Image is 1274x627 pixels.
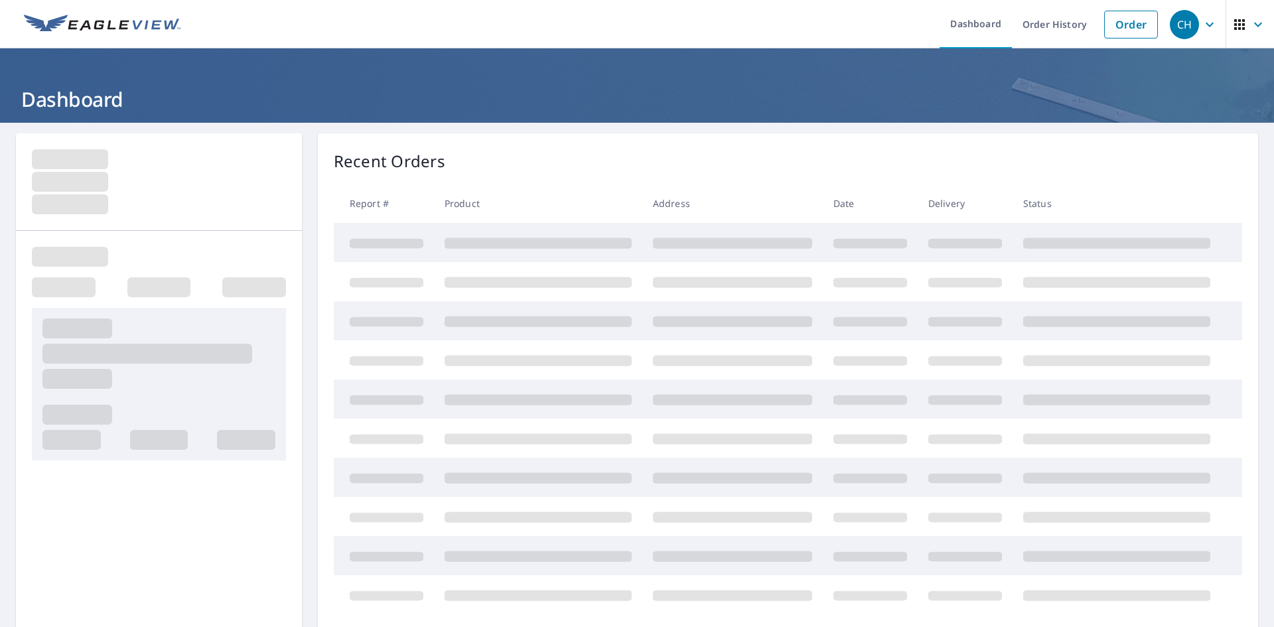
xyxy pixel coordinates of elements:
th: Date [823,184,918,223]
th: Report # [334,184,434,223]
img: EV Logo [24,15,180,35]
th: Delivery [918,184,1013,223]
div: CH [1170,10,1199,39]
th: Address [642,184,823,223]
th: Status [1013,184,1221,223]
a: Order [1104,11,1158,38]
th: Product [434,184,642,223]
p: Recent Orders [334,149,445,173]
h1: Dashboard [16,86,1258,113]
